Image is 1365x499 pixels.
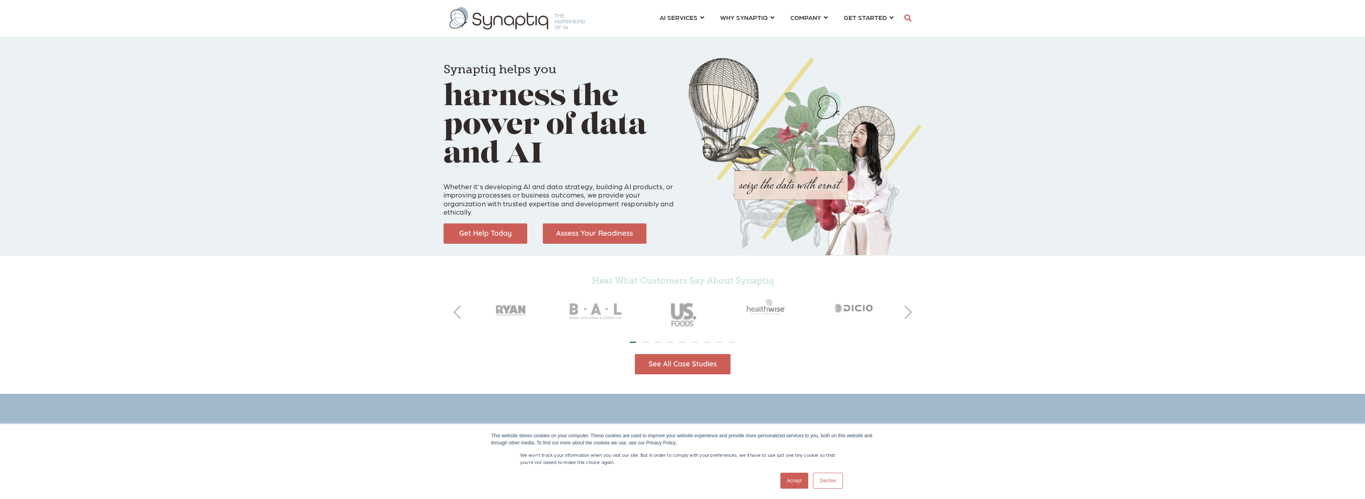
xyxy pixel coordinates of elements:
li: Page dot 3 [655,342,661,343]
span: Synaptiq helps you [444,62,556,76]
li: Page dot 9 [729,342,735,343]
p: Whether it’s developing AI and data strategy, building AI products, or improving processes or bus... [444,173,677,216]
li: Page dot 4 [667,342,673,343]
img: Healthwise_gray50 [726,290,812,325]
li: Page dot 8 [717,342,723,343]
h1: harness the power of data and AI [444,52,677,170]
button: Next [898,305,912,319]
h5: Hear What Customers Say About Synaptiq [467,276,898,286]
span: GET STARTED [844,12,887,23]
div: This website stores cookies on your computer. These cookies are used to improve your website expe... [491,432,874,446]
img: USFoods_gray50 [640,290,726,334]
li: Page dot 1 [630,342,636,343]
img: synaptiq logo-1 [450,7,585,29]
img: Collage of girl, balloon, bird, and butterfly, with seize the data with ernst text [689,57,922,256]
a: COMPANY [790,10,828,25]
span: COMPANY [790,12,821,23]
a: WHY SYNAPTIQ [720,10,774,25]
a: GET STARTED [844,10,894,25]
img: See All Case Studies [635,354,731,374]
img: RyanCompanies_gray50_2 [467,290,554,325]
li: Page dot 7 [704,342,710,343]
img: BAL_gray50 [554,290,640,334]
a: Decline [813,473,843,489]
nav: menu [652,4,901,33]
li: Page dot 2 [642,342,648,343]
p: We won't track your information when you visit our site. But in order to comply with your prefere... [520,451,845,466]
a: AI SERVICES [660,10,704,25]
li: Page dot 6 [692,342,698,343]
span: AI SERVICES [660,12,697,23]
img: Dicio [812,290,898,325]
button: Previous [454,305,467,319]
a: Accept [780,473,809,489]
li: Page dot 5 [680,342,685,343]
span: WHY SYNAPTIQ [720,12,768,23]
img: Assess Your Readiness [543,223,646,244]
img: Get Help Today [444,223,527,244]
